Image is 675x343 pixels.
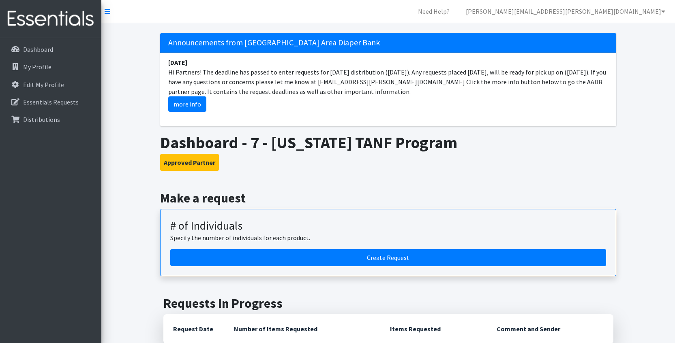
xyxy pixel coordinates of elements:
[3,5,98,32] img: HumanEssentials
[411,3,456,19] a: Need Help?
[160,154,219,171] button: Approved Partner
[160,33,616,53] h5: Announcements from [GEOGRAPHIC_DATA] Area Diaper Bank
[170,249,606,266] a: Create a request by number of individuals
[3,94,98,110] a: Essentials Requests
[170,233,606,243] p: Specify the number of individuals for each product.
[163,296,613,311] h2: Requests In Progress
[23,98,79,106] p: Essentials Requests
[170,219,606,233] h3: # of Individuals
[3,111,98,128] a: Distributions
[459,3,672,19] a: [PERSON_NAME][EMAIL_ADDRESS][PERSON_NAME][DOMAIN_NAME]
[23,115,60,124] p: Distributions
[3,41,98,58] a: Dashboard
[168,58,187,66] strong: [DATE]
[23,45,53,53] p: Dashboard
[23,81,64,89] p: Edit My Profile
[23,63,51,71] p: My Profile
[168,96,206,112] a: more info
[160,190,616,206] h2: Make a request
[160,133,616,152] h1: Dashboard - 7 - [US_STATE] TANF Program
[160,53,616,117] li: Hi Partners! The deadline has passed to enter requests for [DATE] distribution ([DATE]). Any requ...
[3,59,98,75] a: My Profile
[3,77,98,93] a: Edit My Profile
